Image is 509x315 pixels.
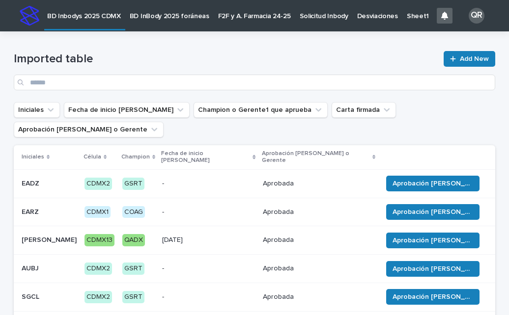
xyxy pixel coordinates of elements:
p: Aprobada [263,264,374,273]
span: Add New [460,55,489,62]
div: QR [469,8,484,24]
div: GSRT [122,178,144,190]
button: Iniciales [14,102,60,118]
p: - [162,208,254,216]
p: [PERSON_NAME] [22,234,79,244]
img: stacker-logo-s-only.png [20,6,39,26]
button: Aprobación [PERSON_NAME] [386,176,480,191]
p: Célula [84,152,101,162]
p: - [162,293,254,301]
div: GSRT [122,291,144,303]
div: QADX [122,234,145,246]
button: Aprobación [PERSON_NAME] [386,289,480,305]
div: CDMX1 [85,206,111,218]
tr: SGCLSGCL CDMX2GSRT-AprobadaAprobación [PERSON_NAME] [14,283,495,311]
tr: EADZEADZ CDMX2GSRT-AprobadaAprobación [PERSON_NAME] [14,169,495,198]
button: Aprobación [PERSON_NAME] [386,233,480,248]
div: CDMX2 [85,291,112,303]
p: EADZ [22,178,41,188]
p: [DATE] [162,236,254,244]
div: CDMX2 [85,178,112,190]
button: Aprobación [PERSON_NAME] [386,261,480,277]
tr: EARZEARZ CDMX1COAG-AprobadaAprobación [PERSON_NAME] [14,198,495,226]
div: CDMX2 [85,262,112,275]
div: GSRT [122,262,144,275]
p: Aprobada [263,208,374,216]
p: Champion [121,152,150,162]
p: Aprobación [PERSON_NAME] o Gerente [262,148,370,166]
p: Aprobada [263,293,374,301]
button: Fecha de inicio de préstamo [64,102,190,118]
input: Search [14,75,495,90]
div: CDMX13 [85,234,114,246]
button: Champion o Gerente1 que aprueba [194,102,328,118]
a: Add New [444,51,495,67]
span: Aprobación [PERSON_NAME] [393,292,473,302]
h1: Imported table [14,52,438,66]
span: Aprobación [PERSON_NAME] [393,264,473,274]
p: Iniciales [22,152,44,162]
p: - [162,264,254,273]
p: Aprobada [263,180,374,188]
p: EARZ [22,206,41,216]
tr: AUBJAUBJ CDMX2GSRT-AprobadaAprobación [PERSON_NAME] [14,255,495,283]
tr: [PERSON_NAME][PERSON_NAME] CDMX13QADX[DATE]AprobadaAprobación [PERSON_NAME] [14,226,495,255]
span: Aprobación [PERSON_NAME] [393,179,473,188]
p: SGCL [22,291,41,301]
span: Aprobación [PERSON_NAME] [393,236,473,245]
div: COAG [122,206,145,218]
button: Aprobación [PERSON_NAME] [386,204,480,220]
p: AUBJ [22,262,41,273]
p: Fecha de inicio [PERSON_NAME] [161,148,250,166]
button: Aprobación del Champion o Gerente [14,122,164,137]
p: - [162,180,254,188]
button: Carta firmada [332,102,396,118]
p: Aprobada [263,236,374,244]
span: Aprobación [PERSON_NAME] [393,207,473,217]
